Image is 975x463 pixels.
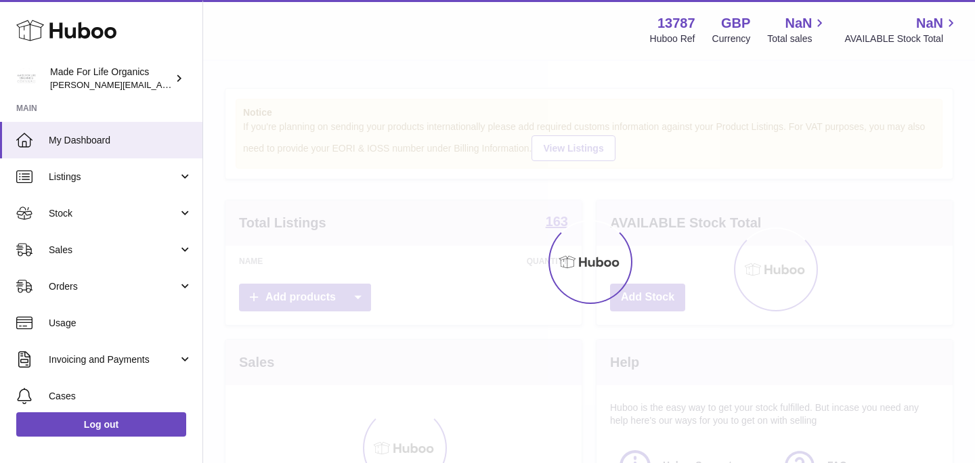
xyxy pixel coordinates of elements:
[16,412,186,437] a: Log out
[712,32,751,45] div: Currency
[49,244,178,257] span: Sales
[49,353,178,366] span: Invoicing and Payments
[49,171,178,183] span: Listings
[844,32,959,45] span: AVAILABLE Stock Total
[49,317,192,330] span: Usage
[767,14,827,45] a: NaN Total sales
[916,14,943,32] span: NaN
[49,390,192,403] span: Cases
[49,207,178,220] span: Stock
[767,32,827,45] span: Total sales
[657,14,695,32] strong: 13787
[650,32,695,45] div: Huboo Ref
[49,280,178,293] span: Orders
[785,14,812,32] span: NaN
[50,79,344,90] span: [PERSON_NAME][EMAIL_ADDRESS][PERSON_NAME][DOMAIN_NAME]
[16,68,37,89] img: geoff.winwood@madeforlifeorganics.com
[721,14,750,32] strong: GBP
[844,14,959,45] a: NaN AVAILABLE Stock Total
[50,66,172,91] div: Made For Life Organics
[49,134,192,147] span: My Dashboard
